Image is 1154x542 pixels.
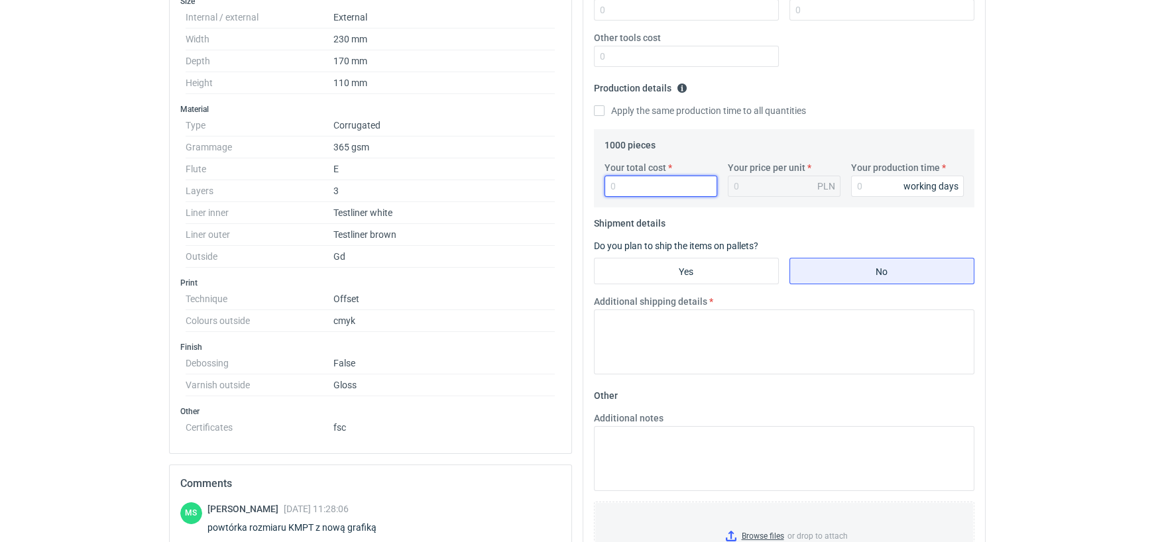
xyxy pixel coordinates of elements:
dt: Technique [186,288,333,310]
dd: Testliner brown [333,224,555,246]
div: PLN [817,180,835,193]
dt: Width [186,28,333,50]
dd: Gd [333,246,555,268]
dd: 365 gsm [333,136,555,158]
dt: Grammage [186,136,333,158]
label: No [789,258,974,284]
span: [PERSON_NAME] [207,504,284,514]
dd: Corrugated [333,115,555,136]
legend: 1000 pieces [605,135,656,150]
h3: Other [180,406,561,417]
label: Additional notes [594,411,664,425]
label: Do you plan to ship the items on pallets? [594,241,758,251]
dd: 230 mm [333,28,555,50]
dt: Debossing [186,352,333,374]
legend: Production details [594,78,687,93]
label: Your total cost [605,161,666,174]
dt: Liner outer [186,224,333,246]
dt: Flute [186,158,333,180]
dd: fsc [333,417,555,433]
div: powtórka rozmiaru KMPT z nową grafiką [207,521,392,534]
dd: Testliner white [333,202,555,224]
dt: Certificates [186,417,333,433]
dd: 3 [333,180,555,202]
span: [DATE] 11:28:06 [284,504,349,514]
dt: Colours outside [186,310,333,332]
label: Apply the same production time to all quantities [594,104,806,117]
h3: Finish [180,342,561,352]
div: Maciej Sikora [180,502,202,524]
dd: cmyk [333,310,555,332]
dt: Height [186,72,333,94]
dt: Liner inner [186,202,333,224]
dd: External [333,7,555,28]
h2: Comments [180,476,561,492]
legend: Shipment details [594,213,665,229]
figcaption: MS [180,502,202,524]
label: Additional shipping details [594,295,707,308]
dt: Type [186,115,333,136]
dd: 170 mm [333,50,555,72]
dd: Offset [333,288,555,310]
dd: E [333,158,555,180]
input: 0 [594,46,779,67]
input: 0 [851,176,964,197]
div: working days [903,180,958,193]
dd: 110 mm [333,72,555,94]
dd: Gloss [333,374,555,396]
label: Your production time [851,161,940,174]
label: Other tools cost [594,31,661,44]
dt: Varnish outside [186,374,333,396]
label: Yes [594,258,779,284]
input: 0 [605,176,717,197]
h3: Print [180,278,561,288]
label: Your price per unit [728,161,805,174]
dd: False [333,352,555,374]
legend: Other [594,385,618,401]
dt: Outside [186,246,333,268]
dt: Depth [186,50,333,72]
dt: Internal / external [186,7,333,28]
dt: Layers [186,180,333,202]
h3: Material [180,104,561,115]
